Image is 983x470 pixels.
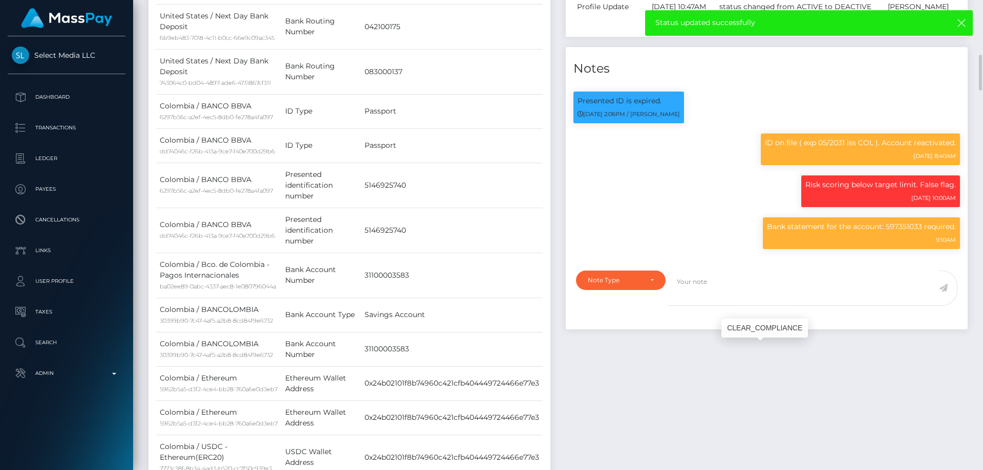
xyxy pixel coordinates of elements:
p: Transactions [12,120,121,136]
td: Presented identification number [282,208,361,253]
td: Ethereum Wallet Address [282,400,361,435]
p: Payees [12,182,121,197]
td: Bank Account Number [282,332,361,366]
p: User Profile [12,274,121,289]
td: Savings Account [361,298,543,332]
p: Ledger [12,151,121,166]
td: Colombia / BANCOLOMBIA [156,332,282,366]
small: 9:10AM [936,236,956,243]
a: Cancellations [8,207,125,233]
td: Colombia / Ethereum [156,400,282,435]
small: dd74046c-f26b-413a-9ce7-f40e700d29b6 [160,148,275,155]
span: Select Media LLC [8,51,125,60]
small: 6b9eb483-7018-4c11-b0cc-66e9c09ac345 [160,34,274,41]
td: Colombia / BANCO BBVA [156,208,282,253]
td: Colombia / Ethereum [156,366,282,400]
small: 30399b90-7c47-4af5-a2b8-8cd84f9e6732 [160,351,273,359]
td: ID Type [282,94,361,128]
td: ID Type [282,128,361,163]
small: dd74046c-f26b-413a-9ce7-f40e700d29b6 [160,232,275,239]
td: 0x24b02101f8b74960c421cfb404449724466e77e3 [361,366,543,400]
a: Links [8,238,125,263]
p: Taxes [12,304,121,320]
td: Bank Routing Number [282,4,361,49]
p: Links [12,243,121,258]
a: Dashboard [8,84,125,110]
td: 0x24b02101f8b74960c421cfb404449724466e77e3 [361,400,543,435]
small: 30399b90-7c47-4af5-a2b8-8cd84f9e6732 [160,317,273,324]
td: Passport [361,128,543,163]
small: 6297b56c-a2ef-4ec5-8db0-fe278a4fa097 [160,114,273,121]
p: Risk scoring below target limit. False flag. [805,180,956,190]
a: Admin [8,361,125,386]
div: CLEAR_COMPLIANCE [721,319,808,338]
small: 5962b5a5-d3f2-4ce4-bb28-760a6e0d3eb7 [160,386,277,393]
a: Taxes [8,299,125,325]
h4: Notes [573,60,960,78]
a: Ledger [8,146,125,171]
td: 042100175 [361,4,543,49]
td: Bank Account Type [282,298,361,332]
p: Search [12,335,121,350]
button: Note Type [576,271,666,290]
a: User Profile [8,268,125,294]
td: 31100003583 [361,253,543,298]
td: Colombia / BANCO BBVA [156,163,282,208]
a: Search [8,330,125,355]
td: United States / Next Day Bank Deposit [156,4,282,49]
td: Bank Account Number [282,253,361,298]
img: Select Media LLC [12,47,29,64]
small: [DATE] 2:06PM / [PERSON_NAME] [578,110,680,118]
td: Colombia / BANCO BBVA [156,128,282,163]
small: [DATE] 8:40AM [913,152,956,160]
small: 5962b5a5-d3f2-4ce4-bb28-760a6e0d3eb7 [160,420,277,427]
p: Bank statement for the account: 597351033 required. [767,221,956,232]
p: Dashboard [12,89,121,105]
td: 31100003583 [361,332,543,366]
a: Transactions [8,115,125,141]
img: MassPay Logo [21,8,112,28]
td: 083000137 [361,49,543,94]
div: Note Type [588,276,642,284]
p: ID on file ( exp 05/2031 iss COL ). Account reactivated. [765,138,956,148]
td: Ethereum Wallet Address [282,366,361,400]
p: Presented ID is expired. [578,96,680,106]
td: Colombia / BANCOLOMBIA [156,298,282,332]
td: 5146925740 [361,208,543,253]
small: ba02ee89-0abc-4337-aec8-1e080796044a [160,283,276,290]
td: Bank Routing Number [282,49,361,94]
td: Passport [361,94,543,128]
span: Status updated successfully [655,17,929,28]
small: [DATE] 10:00AM [911,194,956,202]
td: Colombia / Bco. de Colombia - Pagos Internacionales [156,253,282,298]
p: Admin [12,366,121,381]
p: Cancellations [12,212,121,228]
small: 6297b56c-a2ef-4ec5-8db0-fe278a4fa097 [160,187,273,194]
td: 5146925740 [361,163,543,208]
a: Payees [8,176,125,202]
td: United States / Next Day Bank Deposit [156,49,282,94]
small: 743064c0-bd04-4897-ade6-4731867cf311 [160,79,271,86]
td: Presented identification number [282,163,361,208]
td: Colombia / BANCO BBVA [156,94,282,128]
